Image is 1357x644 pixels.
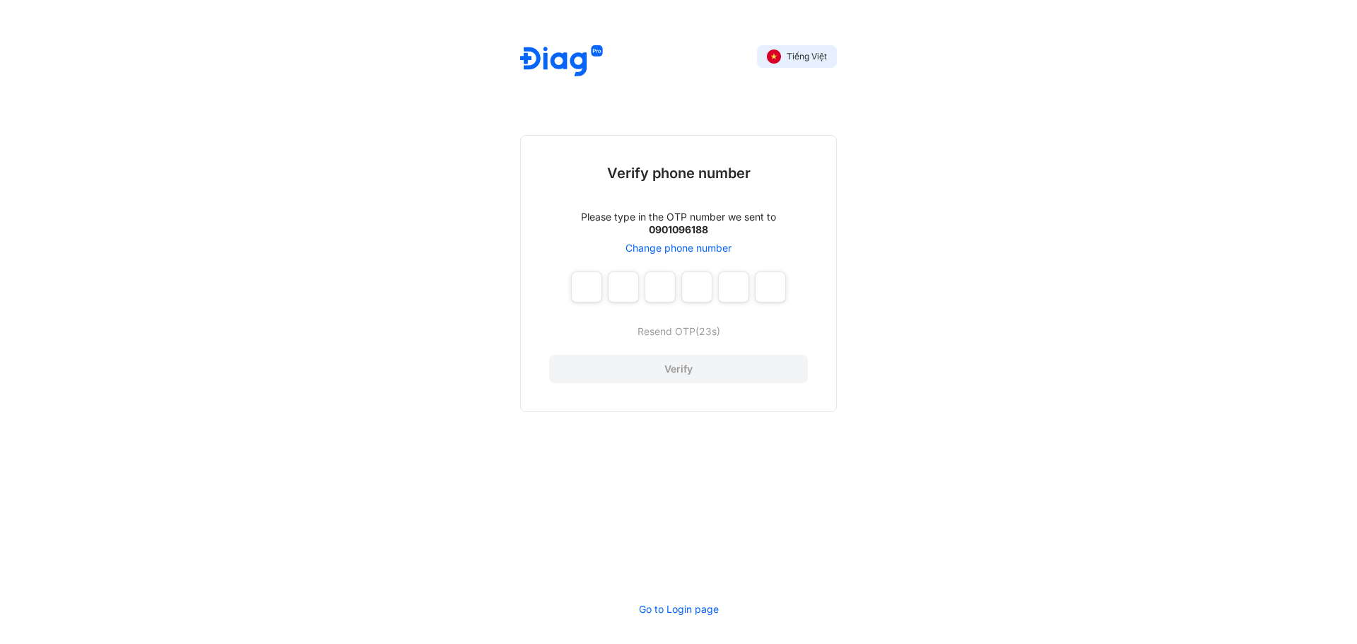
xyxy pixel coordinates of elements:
button: Verify [549,355,808,383]
a: Go to Login page [639,603,719,616]
img: Tiếng Việt [767,49,781,64]
button: Tiếng Việt [757,45,837,68]
span: Resend OTP [638,325,695,337]
strong: 0901096188 [649,223,708,235]
p: Please type in the OTP number we sent to [549,211,808,223]
div: Verify phone number [607,164,751,182]
img: logo [520,45,603,78]
a: Change phone number [625,242,732,254]
span: (23s) [695,325,720,337]
span: Tiếng Việt [787,52,827,62]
